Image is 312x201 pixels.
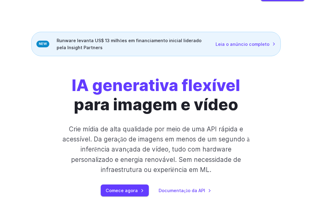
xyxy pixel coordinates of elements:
[74,95,238,114] font: para imagem e vídeo
[57,38,201,50] font: Runware levanta US$ 13 milhões em financiamento inicial liderado pela Insight Partners
[101,185,149,196] a: Comece agora
[62,125,250,174] font: Crie mídia de alta qualidade por meio de uma API rápida e acessível. Da geração de imagens em men...
[159,188,205,193] font: Documentação da API
[72,75,240,95] font: IA generativa flexível
[159,187,211,194] a: Documentação da API
[216,41,276,48] a: Leia o anúncio completo
[106,188,138,193] font: Comece agora
[216,42,269,47] font: Leia o anúncio completo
